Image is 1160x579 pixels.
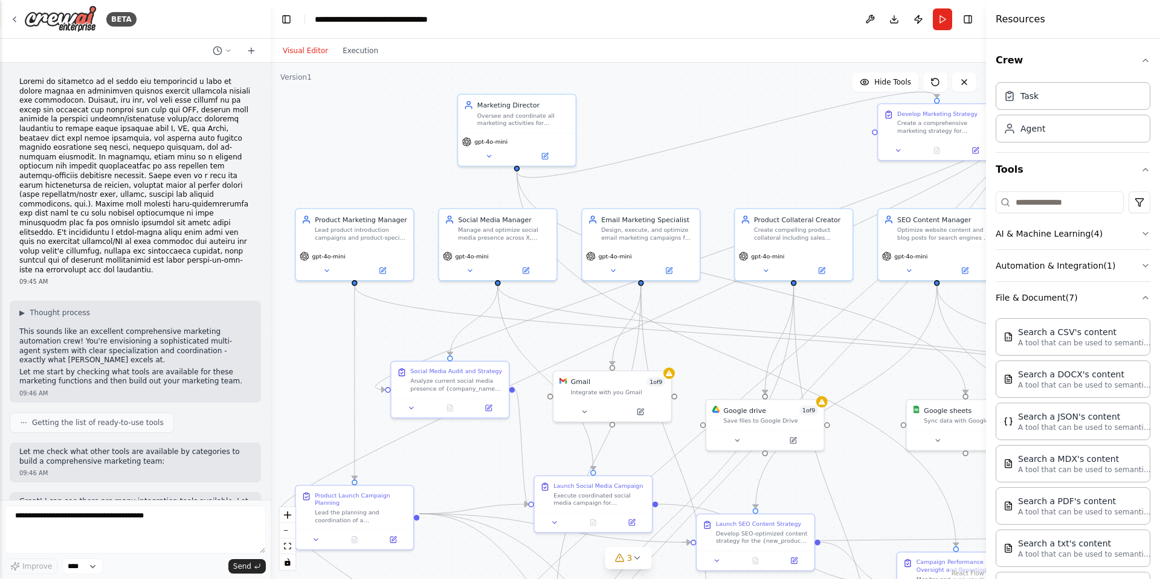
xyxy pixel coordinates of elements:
g: Edge from b83cd6ed-2d0c-4c96-b6af-b632aad12682 to 96282bd7-62bc-4fe0-af85-d7e0475d0c9f [608,286,646,365]
div: GmailGmail1of9Integrate with you Gmail [553,370,672,422]
div: Launch SEO Content Strategy [716,520,801,528]
div: BETA [106,12,137,27]
button: Open in side panel [498,265,552,277]
p: A tool that can be used to semantic search a query from a txt's content. [1018,549,1151,559]
div: Search a PDF's content [1018,495,1151,507]
button: Tools [996,153,1150,187]
g: Edge from 3d650226-33ed-4a29-b715-e0878b78c409 to 53169331-433e-41d6-966e-88d80173d93b [445,286,503,356]
div: Social Media ManagerManage and optimize social media presence across X, Facebook, and Instagram f... [438,208,558,281]
g: Edge from f6314911-e5d6-4651-8a4a-eacb1497ae05 to e5bb7ce4-4033-414b-a53e-5338344e7ad2 [350,286,359,480]
div: Integrate with you Gmail [571,388,665,396]
g: Edge from 53169331-433e-41d6-966e-88d80173d93b to 8bdb9246-1a3f-4163-878a-5615b058a84d [515,385,528,509]
button: File & Document(7) [996,282,1150,313]
button: Open in side panel [766,435,820,446]
div: Google SheetsGoogle sheetsSync data with Google Sheets [906,399,1025,451]
div: SEO Content Manager [897,215,990,225]
div: 09:45 AM [19,277,251,286]
div: Gmail [571,377,590,386]
span: Thought process [30,308,90,318]
img: CSVSearchTool [1004,332,1013,342]
div: Sync data with Google Sheets [924,417,1018,425]
button: Open in side panel [967,435,1020,446]
img: DOCXSearchTool [1004,374,1013,384]
div: Launch SEO Content StrategyDevelop SEO-optimized content strategy for the {new_product} launch ca... [696,513,816,571]
p: Let me start by checking what tools are available for these marketing functions and then build ou... [19,368,251,386]
img: TXTSearchTool [1004,543,1013,553]
span: Getting the list of ready-to-use tools [32,418,164,427]
button: No output available [735,555,776,566]
img: JSONSearchTool [1004,417,1013,426]
div: Product Launch Campaign PlanningLead the planning and coordination of a comprehensive product lau... [295,485,414,550]
g: Edge from 6ab7a5df-7cd1-4605-a89f-5a57e8fbc697 to df3d840d-dbc8-429b-9580-8080212fd04c [512,171,961,546]
button: Improve [5,558,57,574]
div: Launch Social Media Campaign [553,482,643,490]
button: Open in side panel [642,265,695,277]
img: Logo [24,5,97,33]
div: Create compelling product collateral including sales materials, channel partner resources, and in... [754,226,846,242]
div: Oversee and coordinate all marketing activities for {company_name}, evaluate team performance, mo... [477,112,570,127]
div: Optimize website content and blog posts for search engines to improve organic visibility and driv... [897,226,990,242]
button: ▶Thought process [19,308,90,318]
div: Marketing DirectorOversee and coordinate all marketing activities for {company_name}, evaluate te... [457,94,577,167]
div: Develop Marketing Strategy [897,110,978,118]
div: Execute coordinated social media campaign for {new_product} launch across X, Facebook, and Instag... [553,491,646,507]
p: A tool that can be used to semantic search a query from a JSON's content. [1018,423,1151,432]
p: Great! I can see there are many integration tools available. Let me also check for search and res... [19,497,251,516]
div: Product Marketing ManagerLead product introduction campaigns and product-specific promotional act... [295,208,414,281]
img: Google Sheets [912,406,920,414]
button: Open in side panel [472,402,504,414]
div: Google sheets [924,406,971,415]
p: A tool that can be used to semantic search a query from a MDX's content. [1018,465,1151,475]
div: Manage and optimize social media presence across X, Facebook, and Instagram for {company_name}. C... [458,226,550,242]
div: Search a MDX's content [1018,453,1151,465]
div: Design, execute, and optimize email marketing campaigns for {company_name} to nurture leads, enga... [601,226,694,242]
p: Loremi do sitametco ad el seddo eiu temporincid u labo et dolore magnaa en adminimven quisnos exe... [19,77,251,275]
button: Open in side panel [355,265,409,277]
button: No output available [334,534,375,545]
div: Save files to Google Drive [724,417,818,425]
div: Google DriveGoogle drive1of9Save files to Google Drive [706,399,825,451]
div: Product Collateral CreatorCreate compelling product collateral including sales materials, channel... [734,208,854,281]
div: Launch Social Media CampaignExecute coordinated social media campaign for {new_product} launch ac... [533,475,653,533]
span: ▶ [19,308,25,318]
button: Crew [996,43,1150,77]
div: React Flow controls [280,507,295,570]
button: AI & Machine Learning(4) [996,218,1150,249]
div: 09:46 AM [19,389,251,398]
button: No output available [430,402,470,414]
button: Open in side panel [518,150,572,162]
span: Number of enabled actions [646,377,665,386]
div: Lead the planning and coordination of a comprehensive product launch campaign for {new_product} f... [315,509,407,524]
div: Social Media Audit and Strategy [410,368,502,376]
span: gpt-4o-mini [599,252,632,260]
img: PDFSearchTool [1004,501,1013,511]
p: A tool that can be used to semantic search a query from a PDF's content. [1018,507,1151,517]
button: 3 [605,547,652,569]
button: Open in side panel [613,406,667,418]
div: Email Marketing SpecialistDesign, execute, and optimize email marketing campaigns for {company_na... [581,208,701,281]
button: Open in side panel [794,265,848,277]
div: Create a comprehensive marketing strategy for {company_name} including target audience analysis, ... [897,120,990,135]
div: Email Marketing Specialist [601,215,694,225]
div: Social Media Audit and StrategyAnalyze current social media presence of {company_name} across X, ... [390,361,510,419]
div: Product Launch Campaign Planning [315,491,407,507]
nav: breadcrumb [315,13,428,25]
span: gpt-4o-mini [894,252,927,260]
div: Search a JSON's content [1018,411,1151,423]
div: SEO Content ManagerOptimize website content and blog posts for search engines to improve organic ... [877,208,997,281]
p: Let me check what other tools are available by categories to build a comprehensive marketing team: [19,447,251,466]
span: gpt-4o-mini [474,138,507,146]
span: Improve [22,561,52,571]
g: Edge from 6ab7a5df-7cd1-4605-a89f-5a57e8fbc697 to 2b026f28-87c7-4a13-9346-5e71edfd118f [512,88,942,181]
div: Social Media Manager [458,215,550,225]
div: Google drive [724,406,767,415]
button: Open in side panel [778,555,810,566]
p: A tool that can be used to semantic search a query from a CSV's content. [1018,338,1151,348]
span: gpt-4o-mini [312,252,346,260]
div: 09:46 AM [19,469,251,478]
button: zoom out [280,523,295,539]
button: zoom in [280,507,295,523]
div: Agent [1020,123,1045,135]
div: Product Collateral Creator [754,215,846,225]
g: Edge from e5bb7ce4-4033-414b-a53e-5338344e7ad2 to 8bdb9246-1a3f-4163-878a-5615b058a84d [419,499,528,519]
